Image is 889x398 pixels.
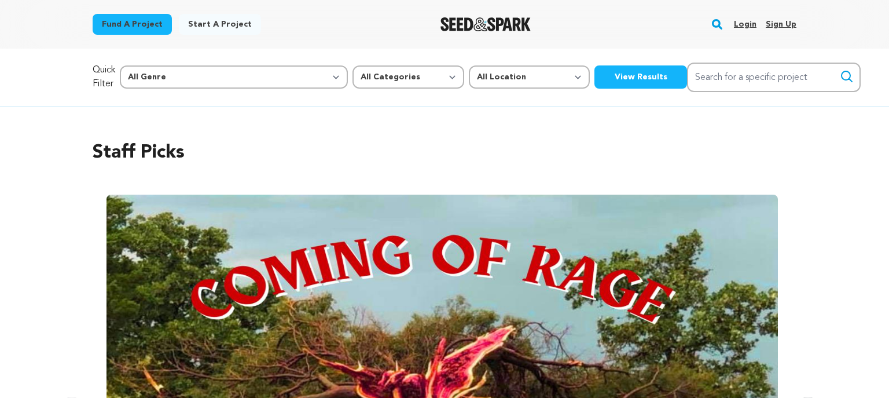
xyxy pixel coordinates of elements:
[93,139,796,167] h2: Staff Picks
[179,14,261,35] a: Start a project
[594,65,687,89] button: View Results
[687,63,861,92] input: Search for a specific project
[93,14,172,35] a: Fund a project
[440,17,531,31] img: Seed&Spark Logo Dark Mode
[766,15,796,34] a: Sign up
[93,63,115,91] p: Quick Filter
[440,17,531,31] a: Seed&Spark Homepage
[734,15,756,34] a: Login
